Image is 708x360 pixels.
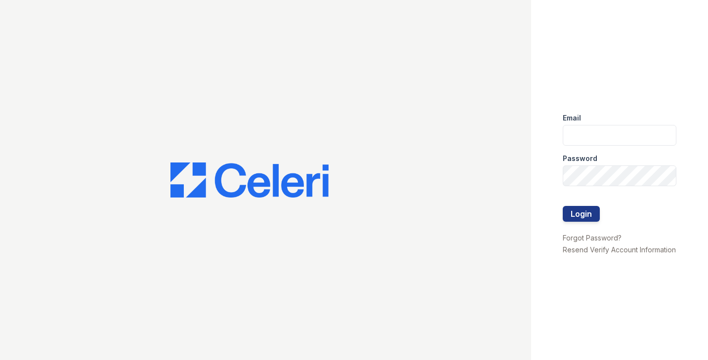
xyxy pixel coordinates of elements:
button: Login [563,206,600,222]
a: Resend Verify Account Information [563,245,676,254]
label: Password [563,154,597,163]
img: CE_Logo_Blue-a8612792a0a2168367f1c8372b55b34899dd931a85d93a1a3d3e32e68fde9ad4.png [170,162,329,198]
label: Email [563,113,581,123]
a: Forgot Password? [563,234,622,242]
